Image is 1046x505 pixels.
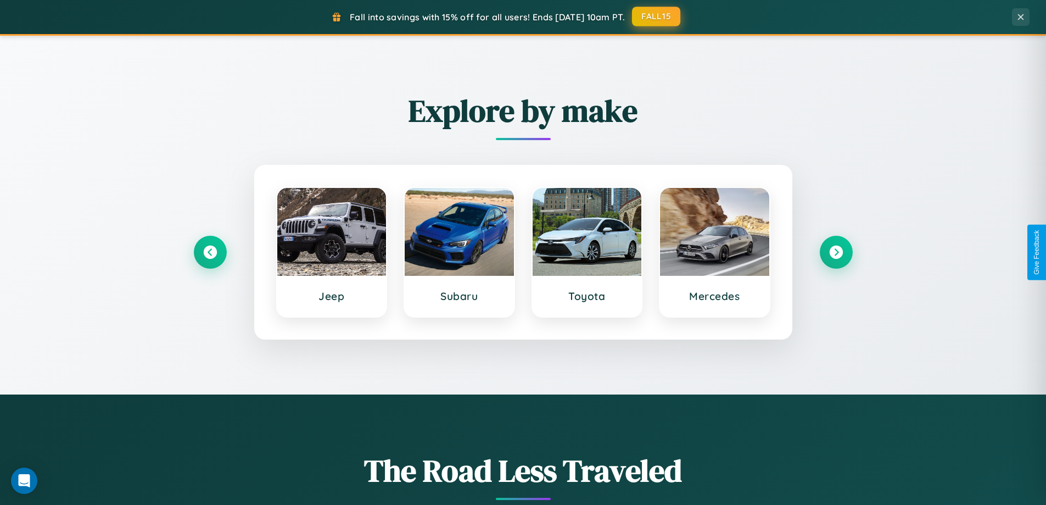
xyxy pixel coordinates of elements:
[544,290,631,303] h3: Toyota
[194,90,853,132] h2: Explore by make
[194,449,853,492] h1: The Road Less Traveled
[416,290,503,303] h3: Subaru
[288,290,376,303] h3: Jeep
[1033,230,1041,275] div: Give Feedback
[671,290,758,303] h3: Mercedes
[11,468,37,494] div: Open Intercom Messenger
[632,7,680,26] button: FALL15
[350,12,625,23] span: Fall into savings with 15% off for all users! Ends [DATE] 10am PT.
